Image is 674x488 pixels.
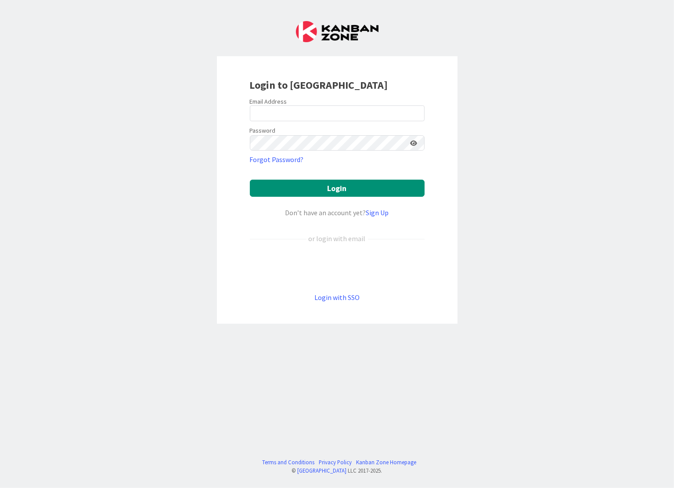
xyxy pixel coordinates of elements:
a: [GEOGRAPHIC_DATA] [298,467,347,474]
label: Password [250,126,276,135]
a: Kanban Zone Homepage [356,458,416,466]
a: Terms and Conditions [262,458,314,466]
div: © LLC 2017- 2025 . [258,466,416,475]
a: Login with SSO [314,293,360,302]
a: Sign Up [366,208,389,217]
a: Forgot Password? [250,154,304,165]
label: Email Address [250,98,287,105]
button: Login [250,180,425,197]
iframe: Sign in with Google Button [245,258,429,278]
b: Login to [GEOGRAPHIC_DATA] [250,78,388,92]
div: or login with email [306,233,368,244]
img: Kanban Zone [296,21,378,42]
div: Don’t have an account yet? [250,207,425,218]
a: Privacy Policy [319,458,352,466]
